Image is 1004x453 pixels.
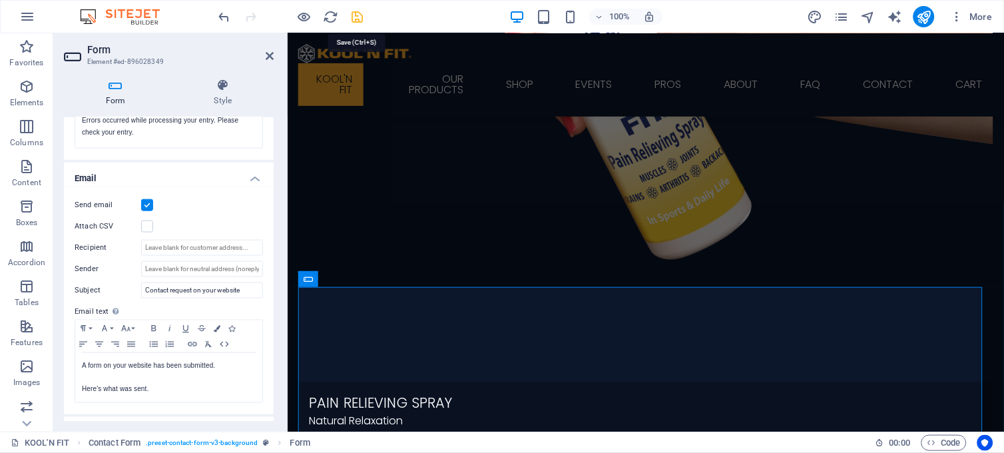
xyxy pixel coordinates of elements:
[834,9,850,25] button: pages
[77,9,176,25] img: Editor Logo
[75,197,141,213] label: Send email
[324,9,339,25] i: Reload page
[210,320,224,336] button: Colors
[75,304,263,320] label: Email text
[82,115,256,139] p: Errors occurred while processing your entry. Please check your entry.
[146,435,258,451] span: . preset-contact-form-v3-background
[11,435,69,451] a: Click to cancel selection. Double-click to open Pages
[123,336,139,352] button: Align Justify
[75,240,141,256] label: Recipient
[224,320,239,336] button: Icons
[75,219,141,234] label: Attach CSV
[644,11,656,23] i: On resize automatically adjust zoom level to fit chosen device.
[75,336,91,352] button: Align Left
[263,439,269,446] i: This element is a customizable preset
[860,9,876,25] button: navigator
[141,282,263,298] input: Email subject...
[97,320,118,336] button: Font Family
[82,384,256,396] p: Here's what was sent.
[12,177,41,188] p: Content
[323,9,339,25] button: reload
[951,10,993,23] span: More
[194,320,210,336] button: Strikethrough
[82,360,256,372] p: A form on your website has been submitted.
[916,9,931,25] i: Publish
[162,336,178,352] button: Ordered List
[927,435,961,451] span: Code
[216,9,232,25] button: undo
[217,9,232,25] i: Undo: Change sender (Ctrl+Z)
[64,163,274,187] h4: Email
[118,320,139,336] button: Font Size
[589,9,636,25] button: 100%
[87,56,247,68] h3: Element #ed-896028349
[15,297,39,308] p: Tables
[9,57,43,68] p: Favorites
[921,435,967,451] button: Code
[945,6,998,27] button: More
[11,337,43,348] p: Features
[807,9,823,25] button: design
[350,9,366,25] button: save
[296,9,312,25] button: Click here to leave preview mode and continue editing
[10,97,44,108] p: Elements
[91,336,107,352] button: Align Center
[290,435,310,451] span: Click to select. Double-click to edit
[876,435,911,451] h6: Session time
[141,240,263,256] input: Leave blank for customer address...
[807,9,822,25] i: Design (Ctrl+Alt+Y)
[107,336,123,352] button: Align Right
[899,438,901,448] span: :
[146,320,162,336] button: Bold (Ctrl+B)
[75,320,97,336] button: Paragraph Format
[146,336,162,352] button: Unordered List
[75,282,141,298] label: Subject
[887,9,903,25] button: text_generator
[162,320,178,336] button: Italic (Ctrl+I)
[184,336,200,352] button: Insert Link
[141,261,263,277] input: Leave blank for neutral address (noreply@sitehub.io)
[75,261,141,277] label: Sender
[609,9,630,25] h6: 100%
[64,79,172,107] h4: Form
[200,336,216,352] button: Clear Formatting
[834,9,849,25] i: Pages (Ctrl+Alt+S)
[64,417,274,441] h4: Layout (Flexbox)
[977,435,993,451] button: Usercentrics
[216,336,232,352] button: HTML
[16,217,38,228] p: Boxes
[913,6,935,27] button: publish
[178,320,194,336] button: Underline (Ctrl+U)
[8,257,45,268] p: Accordion
[887,9,902,25] i: AI Writer
[889,435,910,451] span: 00 00
[10,137,43,148] p: Columns
[89,435,310,451] nav: breadcrumb
[89,435,140,451] span: Click to select. Double-click to edit
[87,44,274,56] h2: Form
[13,377,41,388] p: Images
[860,9,876,25] i: Navigator
[172,79,274,107] h4: Style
